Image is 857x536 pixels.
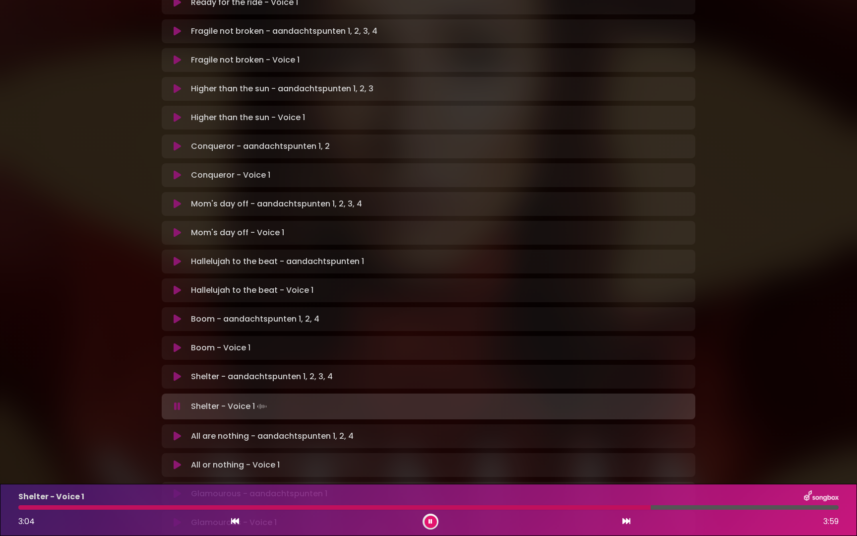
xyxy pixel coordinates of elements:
[191,342,250,354] p: Boom - Voice 1
[191,400,269,413] p: Shelter - Voice 1
[191,83,373,95] p: Higher than the sun - aandachtspunten 1, 2, 3
[191,313,319,325] p: Boom - aandachtspunten 1, 2, 4
[191,256,364,268] p: Hallelujah to the beat - aandachtspunten 1
[191,112,305,124] p: Higher than the sun - Voice 1
[191,140,330,152] p: Conqueror - aandachtspunten 1, 2
[191,198,362,210] p: Mom's day off - aandachtspunten 1, 2, 3, 4
[823,516,839,528] span: 3:59
[191,430,354,442] p: All are nothing - aandachtspunten 1, 2, 4
[191,284,313,296] p: Hallelujah to the beat - Voice 1
[18,516,35,527] span: 3:04
[191,227,284,239] p: Mom's day off - Voice 1
[255,400,269,413] img: waveform4.gif
[804,490,839,503] img: songbox-logo-white.png
[191,54,300,66] p: Fragile not broken - Voice 1
[191,25,377,37] p: Fragile not broken - aandachtspunten 1, 2, 3, 4
[191,459,280,471] p: All or nothing - Voice 1
[191,371,333,383] p: Shelter - aandachtspunten 1, 2, 3, 4
[18,491,84,503] p: Shelter - Voice 1
[191,169,270,181] p: Conqueror - Voice 1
